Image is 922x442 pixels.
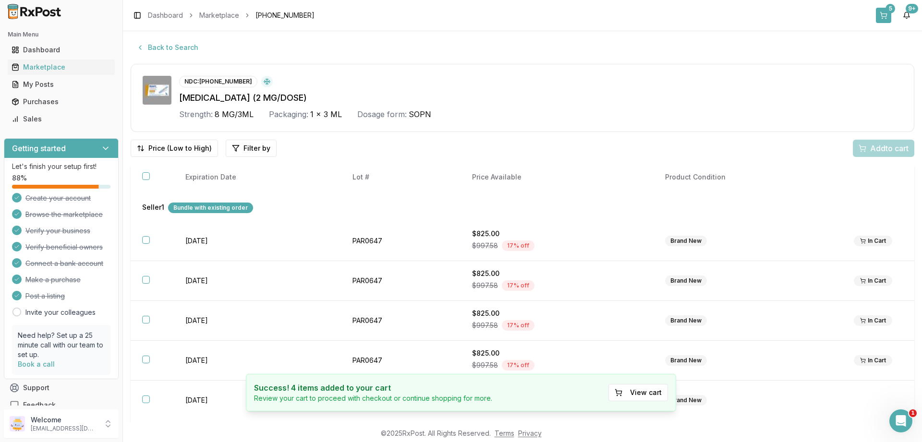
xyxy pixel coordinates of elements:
[472,241,498,251] span: $997.58
[899,8,914,23] button: 9+
[174,381,341,420] td: [DATE]
[255,11,315,20] span: [PHONE_NUMBER]
[854,275,892,286] div: In Cart
[179,108,213,120] div: Strength:
[472,309,642,318] div: $825.00
[341,341,461,381] td: PAR0647
[31,415,97,425] p: Welcome
[25,242,103,252] span: Verify beneficial owners
[502,320,534,331] div: 17 % off
[12,62,111,72] div: Marketplace
[12,80,111,89] div: My Posts
[174,301,341,341] td: [DATE]
[608,384,668,401] button: View cart
[886,4,895,13] div: 5
[665,395,707,406] div: Brand New
[8,93,115,110] a: Purchases
[131,140,218,157] button: Price (Low to High)
[4,396,119,414] button: Feedback
[148,11,315,20] nav: breadcrumb
[357,108,407,120] div: Dosage form:
[269,108,308,120] div: Packaging:
[12,97,111,107] div: Purchases
[18,360,55,368] a: Book a call
[168,203,253,213] div: Bundle with existing order
[174,261,341,301] td: [DATE]
[854,355,892,366] div: In Cart
[199,11,239,20] a: Marketplace
[10,416,25,431] img: User avatar
[472,348,642,358] div: $825.00
[8,59,115,76] a: Marketplace
[409,108,431,120] span: SOPN
[502,360,534,370] div: 17 % off
[148,11,183,20] a: Dashboard
[665,355,707,366] div: Brand New
[174,341,341,381] td: [DATE]
[8,110,115,128] a: Sales
[4,60,119,75] button: Marketplace
[12,114,111,124] div: Sales
[25,193,91,203] span: Create your account
[25,259,103,268] span: Connect a bank account
[243,143,270,153] span: Filter by
[4,42,119,58] button: Dashboard
[12,143,66,154] h3: Getting started
[472,269,642,278] div: $825.00
[18,331,105,359] p: Need help? Set up a 25 minute call with our team to set up.
[518,429,542,437] a: Privacy
[4,379,119,396] button: Support
[341,165,461,190] th: Lot #
[25,275,81,285] span: Make a purchase
[854,315,892,326] div: In Cart
[25,226,90,236] span: Verify your business
[502,240,534,251] div: 17 % off
[4,4,65,19] img: RxPost Logo
[25,308,96,317] a: Invite your colleagues
[8,76,115,93] a: My Posts
[502,280,534,291] div: 17 % off
[215,108,254,120] span: 8 MG/3ML
[472,229,642,239] div: $825.00
[143,76,171,105] img: Ozempic (2 MG/DOSE) 8 MG/3ML SOPN
[341,221,461,261] td: PAR0647
[8,31,115,38] h2: Main Menu
[25,210,103,219] span: Browse the marketplace
[495,429,514,437] a: Terms
[25,291,65,301] span: Post a listing
[12,162,110,171] p: Let's finish your setup first!
[341,261,461,301] td: PAR0647
[876,8,891,23] button: 5
[31,425,97,432] p: [EMAIL_ADDRESS][DOMAIN_NAME]
[472,360,498,370] span: $997.58
[4,77,119,92] button: My Posts
[12,45,111,55] div: Dashboard
[461,165,654,190] th: Price Available
[310,108,342,120] span: 1 x 3 ML
[854,236,892,246] div: In Cart
[179,91,902,105] div: [MEDICAL_DATA] (2 MG/DOSE)
[909,409,917,417] span: 1
[226,140,277,157] button: Filter by
[179,76,257,87] div: NDC: [PHONE_NUMBER]
[472,281,498,290] span: $997.58
[131,39,204,56] button: Back to Search
[8,41,115,59] a: Dashboard
[12,173,27,183] span: 88 %
[254,382,492,394] h4: Success! 4 items added to your cart
[665,236,707,246] div: Brand New
[906,4,918,13] div: 9+
[472,321,498,330] span: $997.58
[665,315,707,326] div: Brand New
[889,409,912,432] iframe: Intercom live chat
[142,203,164,213] span: Seller 1
[665,275,707,286] div: Brand New
[254,394,492,403] p: Review your cart to proceed with checkout or continue shopping for more.
[341,301,461,341] td: PAR0647
[174,165,341,190] th: Expiration Date
[4,94,119,109] button: Purchases
[23,400,56,410] span: Feedback
[174,221,341,261] td: [DATE]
